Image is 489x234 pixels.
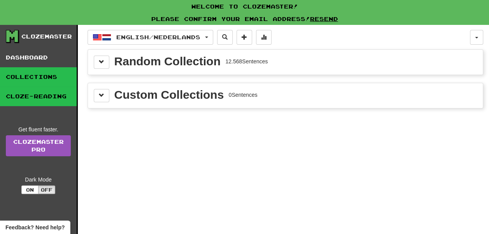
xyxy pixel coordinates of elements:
a: ClozemasterPro [6,135,71,156]
div: Random Collection [114,56,221,67]
button: More stats [256,30,272,45]
button: On [21,185,39,194]
button: Add sentence to collection [237,30,252,45]
div: 0 Sentences [229,91,258,99]
div: Custom Collections [114,89,224,101]
a: Resend [310,16,338,22]
button: Search sentences [217,30,233,45]
span: Open feedback widget [5,224,65,231]
div: Get fluent faster. [6,126,71,133]
div: Dark Mode [6,176,71,183]
div: 12.568 Sentences [225,58,268,65]
span: English / Nederlands [116,34,200,40]
button: English/Nederlands [88,30,213,45]
button: Off [38,185,55,194]
div: Clozemaster [21,33,72,40]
